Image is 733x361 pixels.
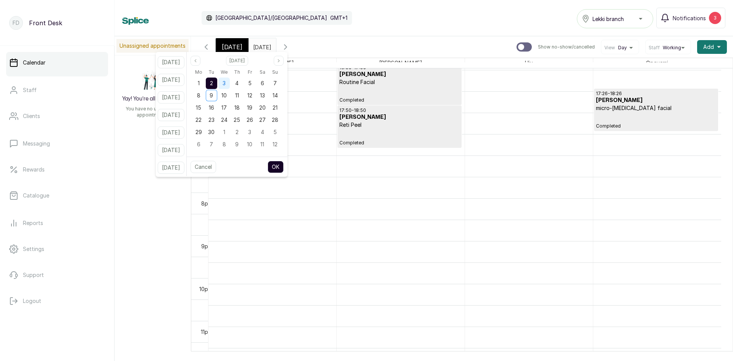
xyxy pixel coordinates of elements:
[243,89,256,102] div: 12 Sep 2025
[649,45,660,51] span: Staff
[235,141,239,147] span: 9
[248,80,252,86] span: 5
[330,14,347,22] p: GMT+1
[223,129,225,135] span: 1
[193,58,198,63] svg: page previous
[119,106,186,118] p: You have no unassigned appointments.
[6,185,108,206] a: Catalogue
[339,107,459,113] p: 17:50 - 18:50
[604,45,636,51] button: ViewDay
[243,126,256,138] div: 03 Oct 2025
[205,102,218,114] div: 16 Sep 2025
[222,42,242,52] span: [DATE]
[23,112,40,120] p: Clients
[269,114,281,126] div: 28 Sep 2025
[248,129,251,135] span: 3
[210,141,213,147] span: 7
[697,40,727,54] button: Add
[23,245,44,253] p: Settings
[604,45,615,51] span: View
[23,219,43,227] p: Reports
[276,58,281,63] svg: page next
[210,92,213,99] span: 9
[243,67,256,77] div: Friday
[6,159,108,180] a: Rewards
[158,91,184,104] button: [DATE]
[208,68,214,77] span: Tu
[577,9,653,28] button: Lekki branch
[273,80,277,86] span: 7
[197,141,200,147] span: 6
[223,80,226,86] span: 3
[256,114,269,126] div: 27 Sep 2025
[247,104,252,111] span: 19
[218,89,230,102] div: 10 Sep 2025
[192,89,205,102] div: 08 Sep 2025
[260,68,265,77] span: Sa
[195,129,202,135] span: 29
[208,129,215,135] span: 30
[243,114,256,126] div: 26 Sep 2025
[234,68,240,77] span: Th
[378,58,424,68] span: [PERSON_NAME]
[243,77,256,89] div: 05 Sep 2025
[274,56,284,66] button: Next month
[158,56,184,68] button: [DATE]
[596,104,716,112] p: micro-[MEDICAL_DATA] facial
[269,138,281,151] div: 12 Oct 2025
[13,19,19,27] p: FD
[192,102,205,114] div: 15 Sep 2025
[192,67,205,77] div: Monday
[199,328,214,336] div: 11pm
[29,18,62,28] p: Front Desk
[247,92,252,99] span: 12
[23,59,45,66] p: Calendar
[218,67,230,77] div: Wednesday
[339,78,459,86] p: Routine Facial
[218,102,230,114] div: 17 Sep 2025
[6,212,108,234] a: Reports
[23,86,37,94] p: Staff
[216,38,249,56] div: [DATE]
[260,92,265,99] span: 13
[649,45,688,51] button: StaffWorking
[269,77,281,89] div: 07 Sep 2025
[192,77,205,89] div: 01 Sep 2025
[593,15,624,23] span: Lekki branch
[226,56,248,66] button: Select month
[192,138,205,151] div: 06 Oct 2025
[269,67,281,77] div: Sunday
[234,117,240,123] span: 25
[269,89,281,102] div: 14 Sep 2025
[192,126,205,138] div: 29 Sep 2025
[221,92,227,99] span: 10
[195,68,202,77] span: Mo
[231,89,243,102] div: 11 Sep 2025
[272,68,278,77] span: Su
[268,161,284,173] button: OK
[218,77,230,89] div: 03 Sep 2025
[261,80,264,86] span: 6
[703,43,714,51] span: Add
[116,39,189,53] p: Unassigned appointments
[205,77,218,89] div: 02 Sep 2025
[260,141,264,147] span: 11
[618,45,627,51] span: Day
[256,77,269,89] div: 06 Sep 2025
[200,199,214,207] div: 8pm
[198,285,214,293] div: 10pm
[231,126,243,138] div: 02 Oct 2025
[248,68,252,77] span: Fr
[6,264,108,286] a: Support
[218,114,230,126] div: 24 Sep 2025
[273,92,278,99] span: 14
[596,123,716,129] span: Completed
[198,80,200,86] span: 1
[256,89,269,102] div: 13 Sep 2025
[538,44,595,50] p: Show no-show/cancelled
[205,67,218,77] div: Tuesday
[192,67,282,151] div: Sep 2025
[158,144,184,156] button: [DATE]
[673,14,706,22] span: Notifications
[6,52,108,73] a: Calendar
